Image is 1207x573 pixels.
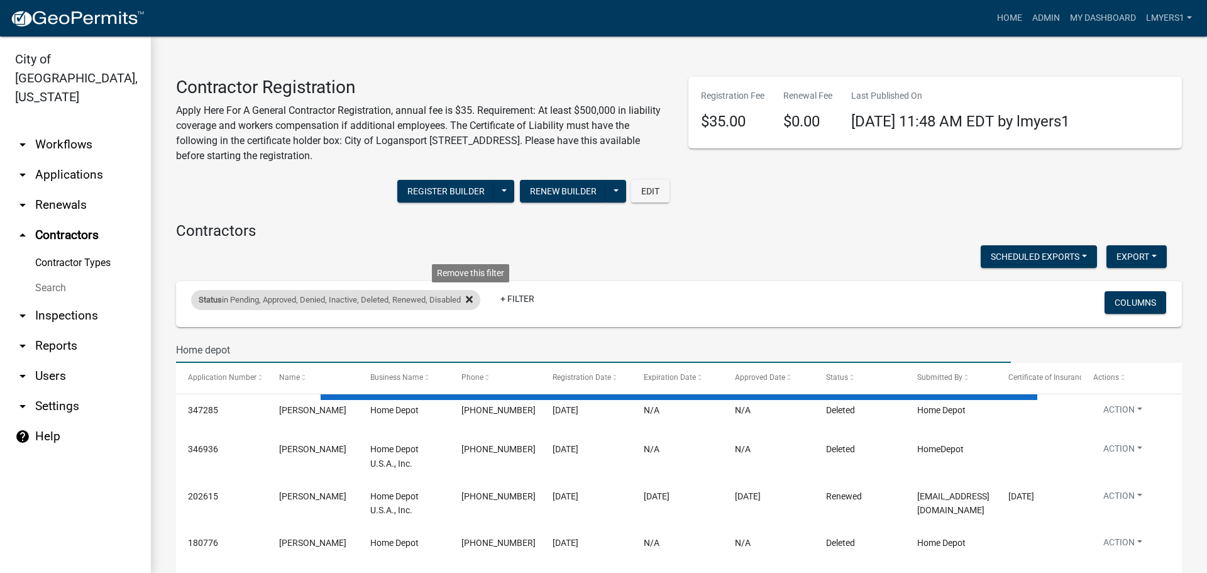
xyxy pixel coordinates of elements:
span: 770-433-8211 [461,444,536,454]
span: Richard Olmstead [279,538,346,548]
span: N/A [735,405,751,415]
span: [DATE] 11:48 AM EDT by lmyers1 [851,113,1069,130]
span: 770-433-8211 [461,538,536,548]
span: Expiration Date [644,373,696,382]
datatable-header-cell: Certificate of Insurance Expiration [996,363,1081,393]
span: Home Depot [370,538,419,548]
i: arrow_drop_down [15,399,30,414]
a: Admin [1027,6,1065,30]
span: Home Depot U.S.A., Inc. [370,491,419,516]
span: Status [199,295,222,304]
i: arrow_drop_down [15,197,30,213]
span: Deleted [826,444,855,454]
span: Deleted [826,405,855,415]
span: Registration Date [553,373,611,382]
button: Action [1093,403,1152,421]
span: Paula Olmstead [279,444,346,454]
datatable-header-cell: Phone [449,363,541,393]
span: Home Depot U.S.A., Inc. [370,444,419,469]
a: lmyers1 [1141,6,1197,30]
span: 770-433-8211 [461,405,536,415]
h3: Contractor Registration [176,77,670,98]
span: Approved Date [735,373,785,382]
span: N/A [644,538,659,548]
p: Renewal Fee [783,89,832,103]
h4: $0.00 [783,113,832,131]
span: 03/01/2025 [1008,491,1034,501]
span: N/A [735,444,751,454]
span: 10/12/2023 [553,538,578,548]
button: Register Builder [397,180,495,203]
a: Home [992,6,1027,30]
span: 347285 [188,405,218,415]
div: in Pending, Approved, Denied, Inactive, Deleted, Renewed, Disabled [191,290,480,310]
button: Action [1093,442,1152,460]
div: Remove this filter [432,264,509,282]
input: Search for contractors [176,337,1011,363]
span: 180776 [188,538,218,548]
span: Actions [1093,373,1119,382]
i: arrow_drop_down [15,137,30,152]
span: 12/11/2024 [553,444,578,454]
span: Application Number [188,373,256,382]
button: Action [1093,489,1152,508]
span: N/A [644,444,659,454]
span: Home Depot [917,538,966,548]
span: THD_LIcenseManagement@homedepot.com [917,491,989,516]
datatable-header-cell: Registration Date [541,363,632,393]
a: My Dashboard [1065,6,1141,30]
datatable-header-cell: Submitted By [905,363,996,393]
datatable-header-cell: Actions [1081,363,1172,393]
datatable-header-cell: Approved Date [723,363,814,393]
span: Certificate of Insurance Expiration [1008,373,1123,382]
button: Action [1093,536,1152,554]
span: Richard Olmstead [279,405,346,415]
datatable-header-cell: Status [814,363,905,393]
i: arrow_drop_down [15,308,30,323]
span: 12/18/2023 [553,491,578,501]
span: Renewed [826,491,862,501]
button: Renew Builder [520,180,607,203]
i: help [15,429,30,444]
p: Last Published On [851,89,1069,103]
span: Name [279,373,300,382]
i: arrow_drop_down [15,338,30,353]
span: 12/31/2024 [644,491,670,501]
span: 346936 [188,444,218,454]
button: Scheduled Exports [981,245,1097,268]
span: HomeDepot [917,444,964,454]
h4: Contractors [176,222,1182,240]
span: Business Name [370,373,423,382]
span: Submitted By [917,373,962,382]
p: Apply Here For A General Contractor Registration, annual fee is $35. Requirement: At least $500,0... [176,103,670,164]
h4: $35.00 [701,113,764,131]
span: Home Depot [370,405,419,415]
button: Export [1106,245,1167,268]
datatable-header-cell: Name [267,363,358,393]
span: Home Depot [917,405,966,415]
span: N/A [644,405,659,415]
datatable-header-cell: Expiration Date [632,363,723,393]
span: Phone [461,373,483,382]
i: arrow_drop_up [15,228,30,243]
span: Deleted [826,538,855,548]
span: N/A [735,538,751,548]
button: Columns [1105,291,1166,314]
i: arrow_drop_down [15,167,30,182]
datatable-header-cell: Business Name [358,363,449,393]
p: Registration Fee [701,89,764,103]
i: arrow_drop_down [15,369,30,384]
span: 12/18/2023 [735,491,761,501]
button: Edit [631,180,670,203]
span: 770-433-8211 x 67740 [461,491,536,501]
datatable-header-cell: Application Number [176,363,267,393]
span: 202615 [188,491,218,501]
span: Richard Olmstead [279,491,346,501]
span: 12/11/2024 [553,405,578,415]
span: Status [826,373,848,382]
a: + Filter [490,287,544,310]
